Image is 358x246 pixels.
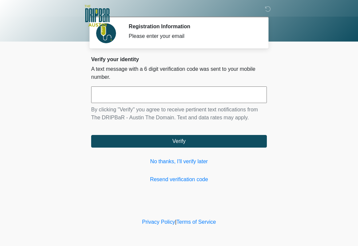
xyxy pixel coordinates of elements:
a: Resend verification code [91,176,267,184]
img: Agent Avatar [96,23,116,43]
p: A text message with a 6 digit verification code was sent to your mobile number. [91,65,267,81]
img: The DRIPBaR - Austin The Domain Logo [85,5,110,27]
a: Terms of Service [176,219,216,225]
button: Verify [91,135,267,148]
a: | [175,219,176,225]
p: By clicking "Verify" you agree to receive pertinent text notifications from The DRIPBaR - Austin ... [91,106,267,122]
a: No thanks, I'll verify later [91,158,267,166]
h2: Verify your identity [91,56,267,62]
a: Privacy Policy [142,219,175,225]
div: Please enter your email [129,32,257,40]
